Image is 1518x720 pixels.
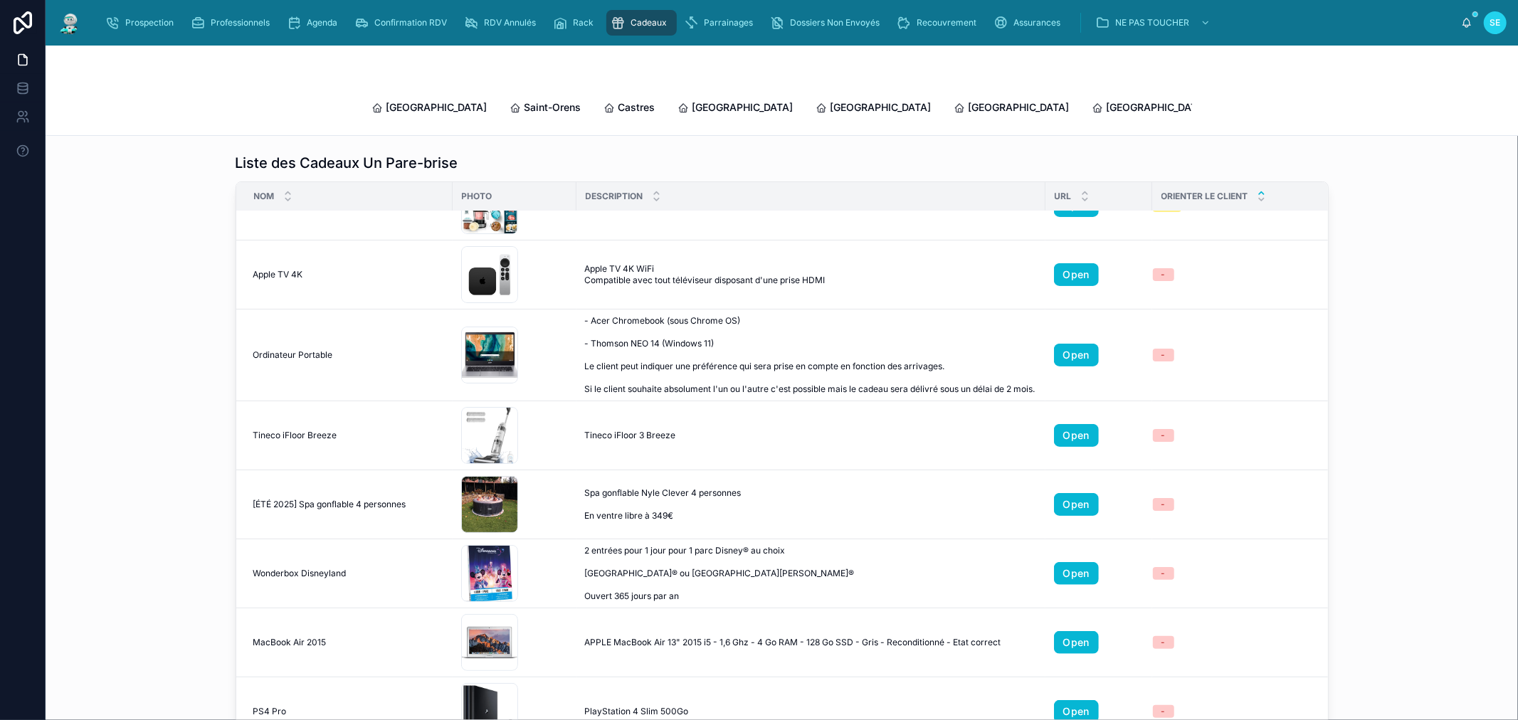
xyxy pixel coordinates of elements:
span: Assurances [1013,17,1060,28]
span: Rack [573,17,594,28]
span: Prospection [125,17,174,28]
span: Ordinateur Portable [253,349,333,361]
a: Open [1054,631,1099,654]
span: Apple TV 4K WiFi Compatible avec tout téléviseur disposant d'une prise HDMI [585,263,897,286]
div: - [1161,429,1166,442]
a: Dossiers Non Envoyés [766,10,890,36]
span: [GEOGRAPHIC_DATA] [831,100,932,115]
a: Cadeaux [606,10,677,36]
span: 2 entrées pour 1 jour pour 1 parc Disney® au choix [GEOGRAPHIC_DATA]® ou [GEOGRAPHIC_DATA][PERSON... [585,545,1037,602]
div: scrollable content [94,7,1461,38]
a: Rack [549,10,603,36]
a: Open [1054,344,1099,366]
span: Dossiers Non Envoyés [790,17,880,28]
span: Confirmation RDV [374,17,447,28]
a: [GEOGRAPHIC_DATA] [678,95,794,123]
div: - [1161,268,1166,281]
a: Professionnels [186,10,280,36]
a: Parrainages [680,10,763,36]
a: Agenda [283,10,347,36]
div: - [1161,636,1166,649]
span: Spa gonflable Nyle Clever 4 personnes En ventre libre à 349€ [585,487,833,522]
span: PS4 Pro [253,706,287,717]
a: Open [1054,263,1099,286]
a: Castres [604,95,655,123]
div: - [1161,349,1166,361]
span: SE [1490,17,1501,28]
a: [GEOGRAPHIC_DATA] [1092,95,1208,123]
div: - [1161,498,1166,511]
a: NE PAS TOUCHER [1091,10,1218,36]
span: MacBook Air 2015 [253,637,327,648]
span: Saint-Orens [525,100,581,115]
a: Saint-Orens [510,95,581,123]
span: RDV Annulés [484,17,536,28]
span: [GEOGRAPHIC_DATA] [386,100,487,115]
span: Professionnels [211,17,270,28]
span: Recouvrement [917,17,976,28]
a: Prospection [101,10,184,36]
span: [GEOGRAPHIC_DATA] [1107,100,1208,115]
span: URL [1055,191,1072,202]
a: Assurances [989,10,1070,36]
span: Agenda [307,17,337,28]
span: Tineco iFloor 3 Breeze [585,430,676,441]
span: NE PAS TOUCHER [1115,17,1189,28]
span: Photo [462,191,492,202]
span: Description [586,191,643,202]
a: [GEOGRAPHIC_DATA] [954,95,1070,123]
span: Parrainages [704,17,753,28]
h1: Liste des Cadeaux Un Pare-brise [236,153,458,173]
span: Orienter le client [1161,191,1248,202]
a: Confirmation RDV [350,10,457,36]
span: APPLE MacBook Air 13" 2015 i5 - 1,6 Ghz - 4 Go RAM - 128 Go SSD - Gris - Reconditionné - Etat cor... [585,637,1001,648]
span: Nom [254,191,275,202]
span: - Acer Chromebook (sous Chrome OS) - Thomson NEO 14 (Windows 11) Le client peut indiquer une préf... [585,315,1037,395]
a: [GEOGRAPHIC_DATA] [372,95,487,123]
a: Open [1054,424,1099,447]
span: Cadeaux [631,17,667,28]
a: Open [1054,493,1099,516]
span: Wonderbox Disneyland [253,568,347,579]
span: [ÉTÉ 2025] Spa gonflable 4 personnes [253,499,406,510]
a: RDV Annulés [460,10,546,36]
span: Apple TV 4K [253,269,303,280]
span: PlayStation 4 Slim 500Go [585,706,689,717]
a: Open [1054,562,1099,585]
a: [GEOGRAPHIC_DATA] [816,95,932,123]
a: Recouvrement [892,10,986,36]
span: Castres [618,100,655,115]
span: [GEOGRAPHIC_DATA] [969,100,1070,115]
div: - [1161,567,1166,580]
img: App logo [57,11,83,34]
span: [GEOGRAPHIC_DATA] [692,100,794,115]
div: - [1161,705,1166,718]
span: Tineco iFloor Breeze [253,430,337,441]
